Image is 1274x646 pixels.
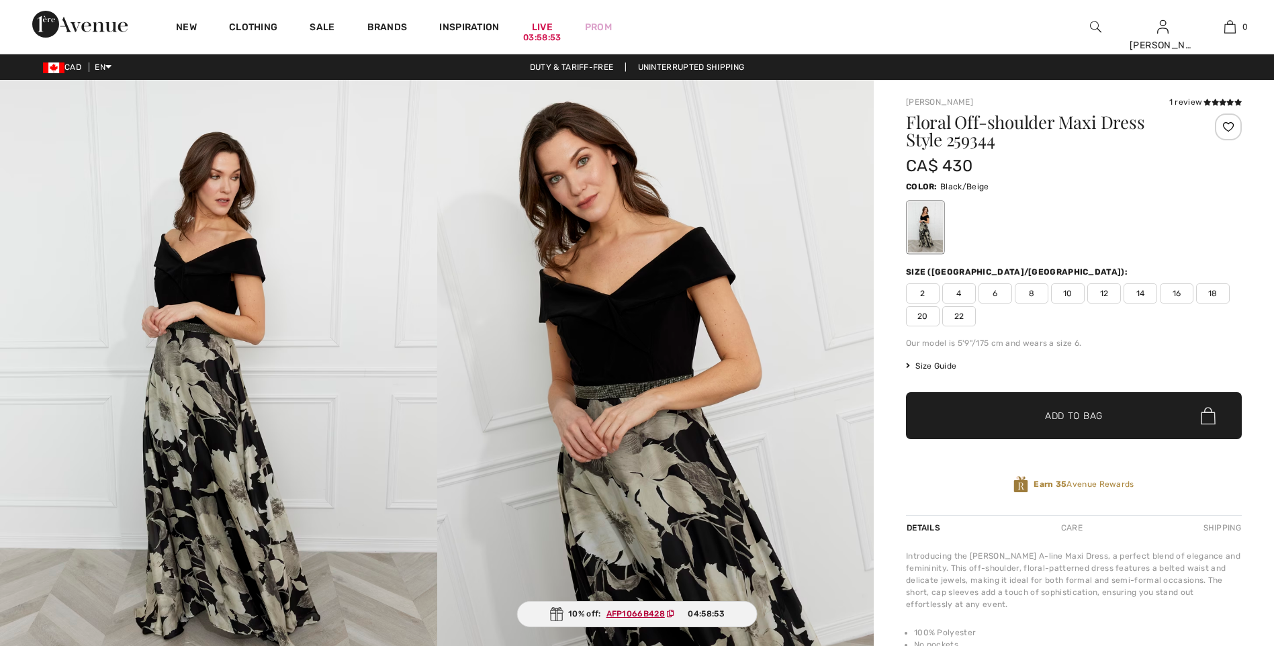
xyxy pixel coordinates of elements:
[1157,20,1169,33] a: Sign In
[1160,283,1193,304] span: 16
[1201,407,1216,424] img: Bag.svg
[549,607,563,621] img: Gift.svg
[906,392,1242,439] button: Add to Bag
[310,21,334,36] a: Sale
[1034,479,1066,489] strong: Earn 35
[942,306,976,326] span: 22
[1015,283,1048,304] span: 8
[914,627,1242,639] li: 100% Polyester
[367,21,408,36] a: Brands
[1224,19,1236,35] img: My Bag
[1196,283,1230,304] span: 18
[1087,283,1121,304] span: 12
[523,32,561,44] div: 03:58:53
[908,202,943,252] div: Black/Beige
[942,283,976,304] span: 4
[906,283,940,304] span: 2
[1197,19,1263,35] a: 0
[1051,283,1085,304] span: 10
[906,516,944,540] div: Details
[906,360,956,372] span: Size Guide
[439,21,499,36] span: Inspiration
[532,20,553,34] a: Live03:58:53
[32,11,128,38] img: 1ère Avenue
[1157,19,1169,35] img: My Info
[1045,409,1103,423] span: Add to Bag
[906,550,1242,610] div: Introducing the [PERSON_NAME] A-line Maxi Dress, a perfect blend of elegance and femininity. This...
[906,306,940,326] span: 20
[940,182,989,191] span: Black/Beige
[979,283,1012,304] span: 6
[43,62,87,72] span: CAD
[176,21,197,36] a: New
[1124,283,1157,304] span: 14
[1169,96,1242,108] div: 1 review
[1034,478,1134,490] span: Avenue Rewards
[1013,475,1028,494] img: Avenue Rewards
[906,156,972,175] span: CA$ 430
[1200,516,1242,540] div: Shipping
[906,182,938,191] span: Color:
[688,608,724,620] span: 04:58:53
[95,62,111,72] span: EN
[585,20,612,34] a: Prom
[516,601,758,627] div: 10% off:
[229,21,277,36] a: Clothing
[1050,516,1094,540] div: Care
[606,609,665,618] ins: AFP1066B428
[906,97,973,107] a: [PERSON_NAME]
[1090,19,1101,35] img: search the website
[906,113,1186,148] h1: Floral Off-shoulder Maxi Dress Style 259344
[1130,38,1195,52] div: [PERSON_NAME]
[906,266,1130,278] div: Size ([GEOGRAPHIC_DATA]/[GEOGRAPHIC_DATA]):
[1242,21,1248,33] span: 0
[43,62,64,73] img: Canadian Dollar
[906,337,1242,349] div: Our model is 5'9"/175 cm and wears a size 6.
